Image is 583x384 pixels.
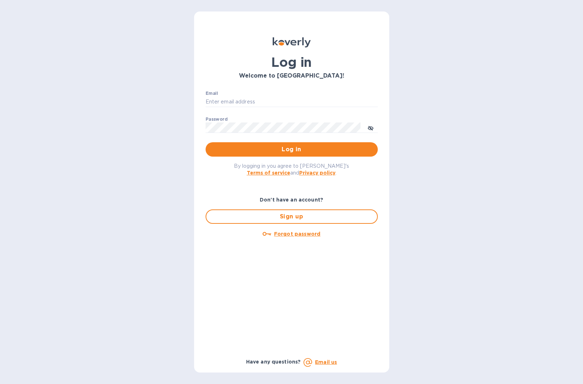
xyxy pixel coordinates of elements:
[206,55,378,70] h1: Log in
[273,37,311,47] img: Koverly
[206,97,378,107] input: Enter email address
[206,117,227,121] label: Password
[315,359,337,365] a: Email us
[299,170,335,176] a: Privacy policy
[206,142,378,157] button: Log in
[260,197,323,203] b: Don't have an account?
[212,212,371,221] span: Sign up
[206,73,378,79] h3: Welcome to [GEOGRAPHIC_DATA]!
[247,170,290,176] a: Terms of service
[206,209,378,224] button: Sign up
[363,120,378,135] button: toggle password visibility
[234,163,349,176] span: By logging in you agree to [PERSON_NAME]'s and .
[206,91,218,96] label: Email
[211,145,372,154] span: Log in
[274,231,320,237] u: Forgot password
[246,359,301,365] b: Have any questions?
